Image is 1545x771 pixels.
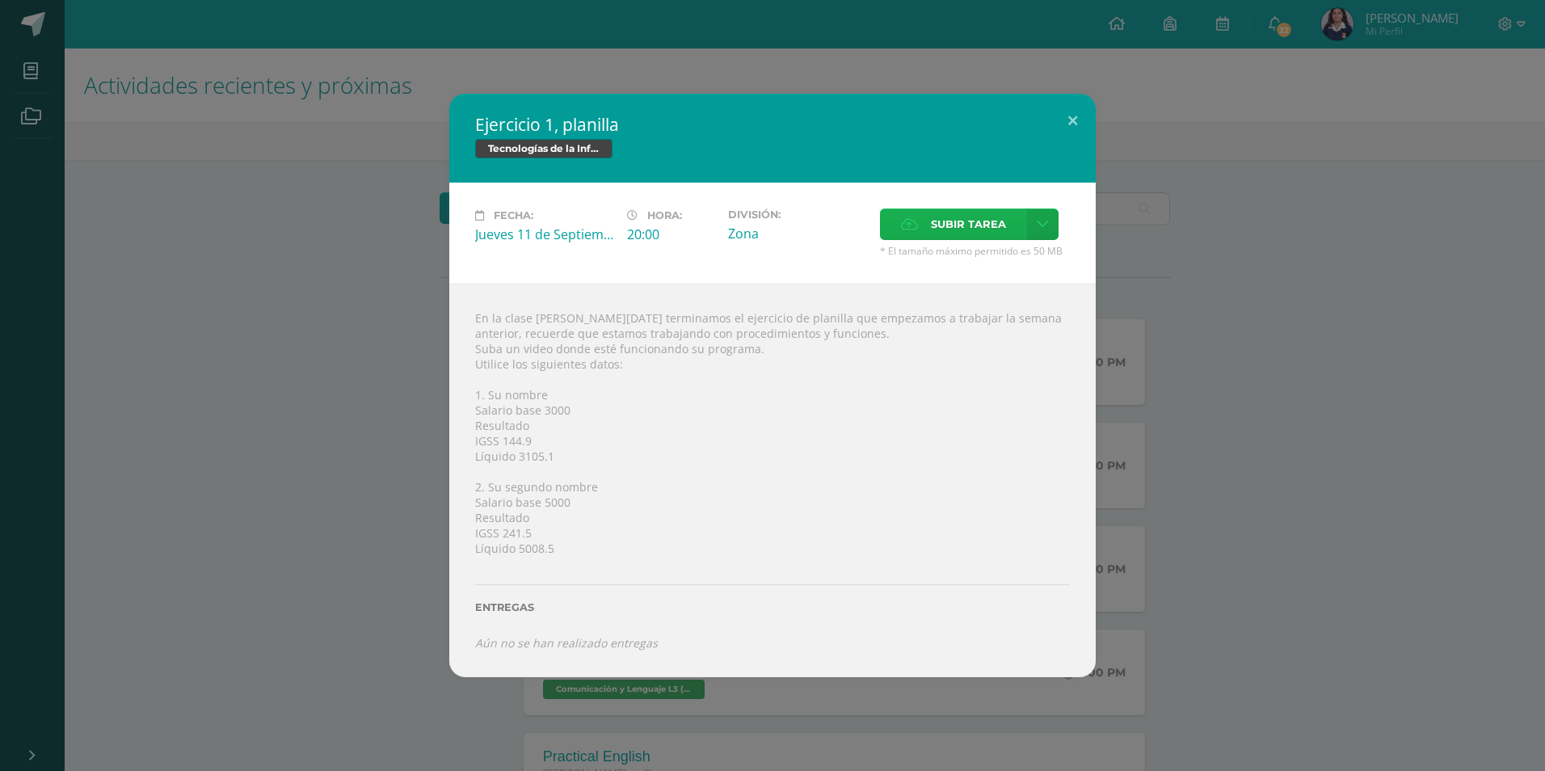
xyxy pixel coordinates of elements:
span: Fecha: [494,209,533,221]
div: En la clase [PERSON_NAME][DATE] terminamos el ejercicio de planilla que empezamos a trabajar la s... [449,284,1096,677]
div: 20:00 [627,225,715,243]
div: Jueves 11 de Septiembre [475,225,614,243]
label: División: [728,209,867,221]
i: Aún no se han realizado entregas [475,635,658,651]
span: Hora: [647,209,682,221]
button: Close (Esc) [1050,94,1096,149]
h2: Ejercicio 1, planilla [475,113,1070,136]
span: Subir tarea [931,209,1006,239]
span: Tecnologías de la Información y la Comunicación 5 [475,139,613,158]
label: Entregas [475,601,1070,613]
div: Zona [728,225,867,242]
span: * El tamaño máximo permitido es 50 MB [880,244,1070,258]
